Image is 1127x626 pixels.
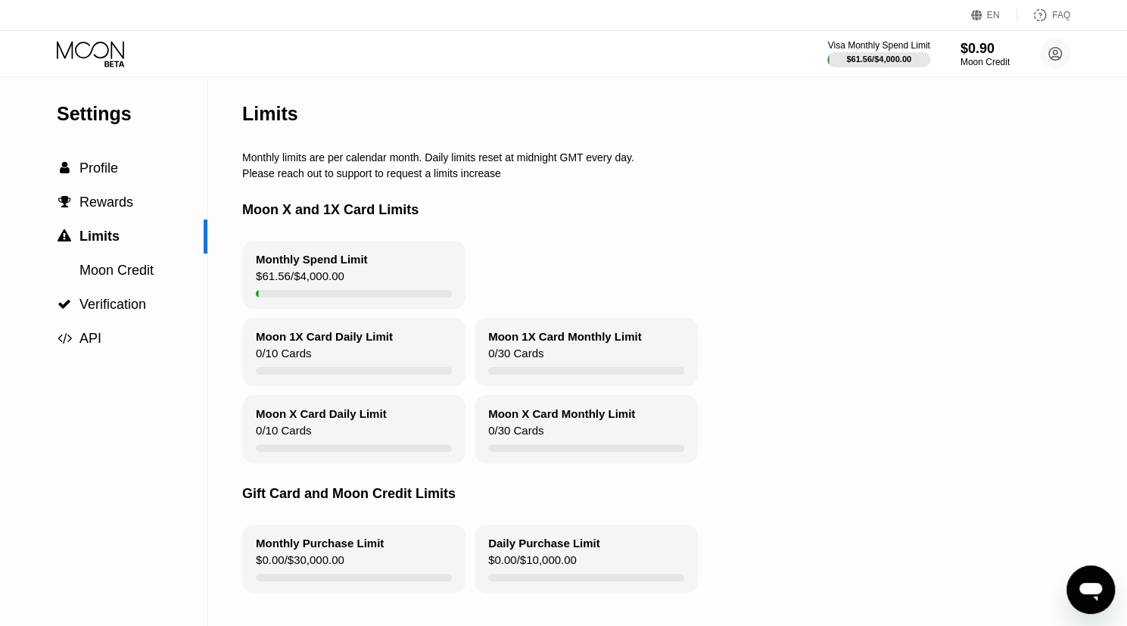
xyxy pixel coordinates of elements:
[57,332,72,345] div: 
[58,229,71,243] span: 
[488,330,642,343] div: Moon 1X Card Monthly Limit
[79,160,118,176] span: Profile
[58,195,71,209] span: 
[58,332,72,345] span: 
[79,195,133,210] span: Rewards
[960,41,1010,57] div: $0.90
[79,297,146,312] span: Verification
[827,40,929,67] div: Visa Monthly Spend Limit$61.56/$4,000.00
[488,553,577,574] div: $0.00 / $10,000.00
[79,263,154,278] span: Moon Credit
[488,537,600,550] div: Daily Purchase Limit
[58,297,71,311] span: 
[1066,565,1115,614] iframe: Button to launch messaging window
[1017,8,1070,23] div: FAQ
[256,330,393,343] div: Moon 1X Card Daily Limit
[256,407,387,420] div: Moon X Card Daily Limit
[488,347,543,367] div: 0 / 30 Cards
[242,103,298,125] div: Limits
[1052,10,1070,20] div: FAQ
[960,57,1010,67] div: Moon Credit
[57,103,207,125] div: Settings
[846,55,911,64] div: $61.56 / $4,000.00
[488,424,543,444] div: 0 / 30 Cards
[60,161,70,175] span: 
[960,41,1010,67] div: $0.90Moon Credit
[57,229,72,243] div: 
[79,229,120,244] span: Limits
[256,253,368,266] div: Monthly Spend Limit
[256,269,344,290] div: $61.56 / $4,000.00
[827,40,929,51] div: Visa Monthly Spend Limit
[987,10,1000,20] div: EN
[971,8,1017,23] div: EN
[57,297,72,311] div: 
[79,331,101,346] span: API
[256,424,311,444] div: 0 / 10 Cards
[256,537,384,550] div: Monthly Purchase Limit
[256,347,311,367] div: 0 / 10 Cards
[57,195,72,209] div: 
[488,407,635,420] div: Moon X Card Monthly Limit
[256,553,344,574] div: $0.00 / $30,000.00
[57,161,72,175] div: 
